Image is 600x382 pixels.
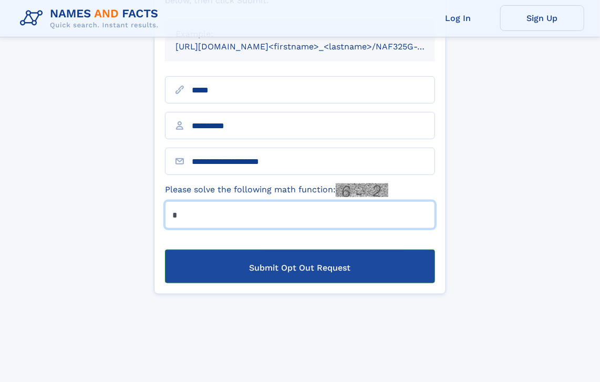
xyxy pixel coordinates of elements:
img: Logo Names and Facts [16,4,167,33]
a: Sign Up [500,5,584,31]
small: [URL][DOMAIN_NAME]<firstname>_<lastname>/NAF325G-xxxxxxxx [175,42,455,51]
button: Submit Opt Out Request [165,250,435,283]
a: Log In [416,5,500,31]
label: Please solve the following math function: [165,183,388,197]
